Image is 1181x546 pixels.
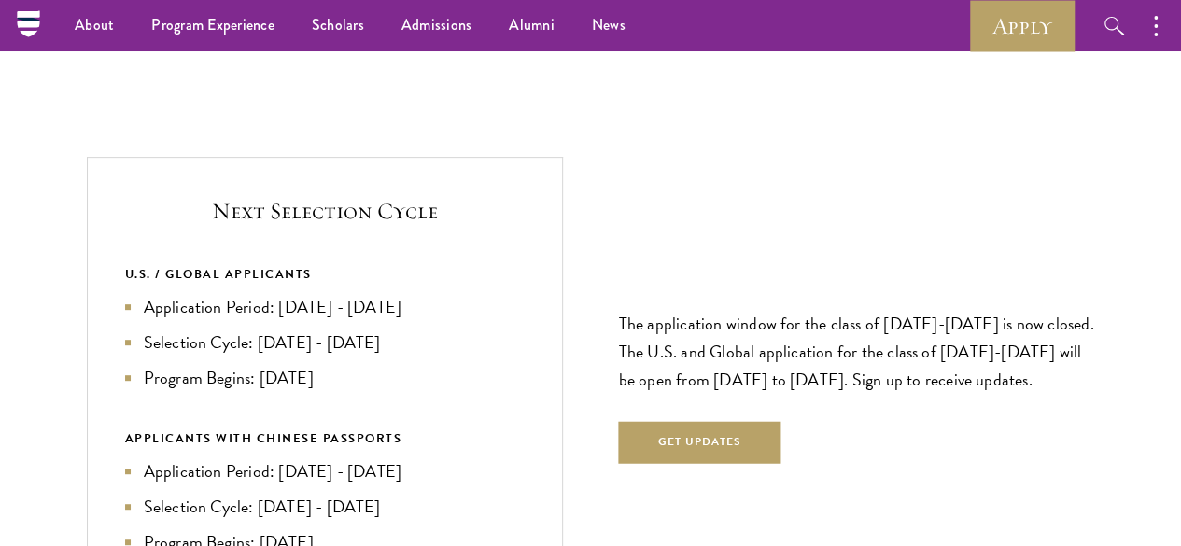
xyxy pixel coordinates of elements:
[125,428,525,449] div: APPLICANTS WITH CHINESE PASSPORTS
[125,365,525,391] li: Program Begins: [DATE]
[619,310,1095,394] p: The application window for the class of [DATE]-[DATE] is now closed. The U.S. and Global applicat...
[125,329,525,356] li: Selection Cycle: [DATE] - [DATE]
[125,195,525,227] h5: Next Selection Cycle
[125,494,525,520] li: Selection Cycle: [DATE] - [DATE]
[125,294,525,320] li: Application Period: [DATE] - [DATE]
[125,264,525,285] div: U.S. / GLOBAL APPLICANTS
[619,422,781,464] button: Get Updates
[125,458,525,484] li: Application Period: [DATE] - [DATE]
